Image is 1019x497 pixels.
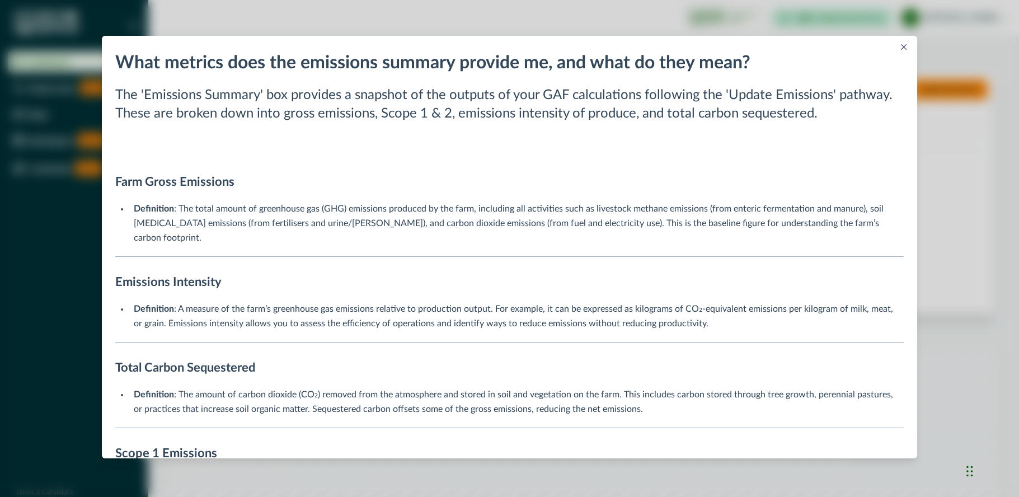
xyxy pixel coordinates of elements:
[115,447,217,460] strong: Scope 1 Emissions
[134,204,174,213] strong: Definition
[115,276,222,288] strong: Emissions Intensity
[966,454,973,488] div: Drag
[963,443,1019,497] iframe: Chat Widget
[115,54,750,72] span: What metrics does the emissions summary provide me, and what do they mean?
[129,201,904,245] li: : The total amount of greenhouse gas (GHG) emissions produced by the farm, including all activiti...
[129,387,904,416] li: : The amount of carbon dioxide (CO₂) removed from the atmosphere and stored in soil and vegetatio...
[115,362,255,374] strong: Total Carbon Sequestered
[115,176,234,188] strong: Farm Gross Emissions
[115,86,904,123] h2: The 'Emissions Summary' box provides a snapshot of the outputs of your GAF calculations following...
[129,302,904,331] li: : A measure of the farm’s greenhouse gas emissions relative to production output. For example, it...
[897,40,910,54] button: Close
[134,390,174,399] strong: Definition
[134,304,174,313] strong: Definition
